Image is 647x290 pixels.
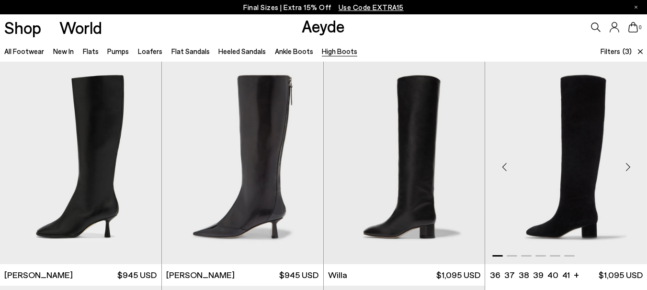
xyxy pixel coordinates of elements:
span: (3) [623,46,632,57]
a: Ankle Boots [275,47,313,55]
a: Flats [83,47,99,55]
span: $945 USD [279,269,318,281]
img: Alexis Dual-Tone High Boots [162,62,323,264]
div: 1 / 6 [485,62,647,264]
a: 36 37 38 39 40 41 + $1,095 USD [485,264,647,286]
img: Willa Suede Over-Knee Boots [485,62,647,264]
span: [PERSON_NAME] [166,269,235,281]
span: [PERSON_NAME] [4,269,73,281]
span: $1,095 USD [599,269,643,281]
div: Next slide [613,152,642,181]
span: Filters [601,47,620,55]
li: 39 [533,269,544,281]
li: 36 [490,269,500,281]
li: 37 [504,269,515,281]
span: $945 USD [117,269,157,281]
a: All Footwear [4,47,44,55]
a: 0 [628,22,638,32]
a: Shop [4,19,41,36]
li: + [574,268,579,281]
a: World [59,19,102,36]
a: High Boots [322,47,357,55]
div: 1 / 6 [324,62,485,264]
a: Next slide Previous slide [485,62,647,264]
a: Flat Sandals [171,47,210,55]
a: New In [53,47,74,55]
li: 40 [547,269,558,281]
a: [PERSON_NAME] $945 USD [162,264,323,286]
a: Next slide Previous slide [324,62,485,264]
li: 41 [562,269,570,281]
a: Willa $1,095 USD [324,264,485,286]
a: Next slide Previous slide [162,62,323,264]
a: Aeyde [302,16,345,36]
span: Navigate to /collections/ss25-final-sizes [339,3,404,11]
a: Heeled Sandals [218,47,266,55]
li: 38 [519,269,529,281]
ul: variant [490,269,567,281]
div: 1 / 6 [162,62,323,264]
span: $1,095 USD [436,269,480,281]
img: Willa Leather Over-Knee Boots [324,62,485,264]
a: Pumps [107,47,129,55]
span: Willa [328,269,347,281]
span: 0 [638,25,643,30]
a: Loafers [138,47,162,55]
p: Final Sizes | Extra 15% Off [243,1,404,13]
div: Previous slide [490,152,519,181]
